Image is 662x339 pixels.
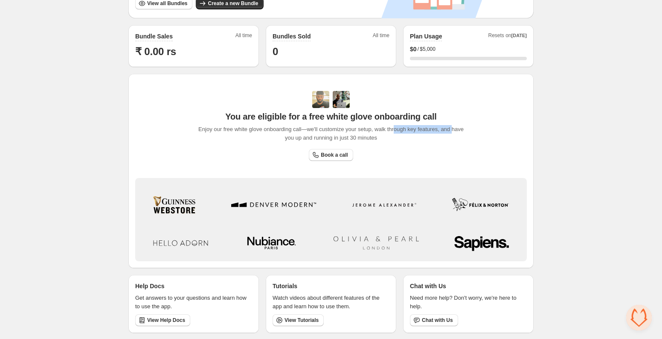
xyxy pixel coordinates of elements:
[285,317,319,324] span: View Tutorials
[410,314,458,326] button: Chat with Us
[273,32,311,41] h2: Bundles Sold
[410,282,446,290] p: Chat with Us
[235,32,252,41] span: All time
[273,314,324,326] a: View Tutorials
[333,91,350,108] img: Prakhar
[410,45,527,53] div: /
[309,149,353,161] a: Book a call
[135,45,252,58] h1: ₹ 0.00 rs
[422,317,453,324] span: Chat with Us
[194,125,468,142] span: Enjoy our free white glove onboarding call—we'll customize your setup, walk through key features,...
[225,111,436,122] span: You are eligible for a free white glove onboarding call
[511,33,527,38] span: [DATE]
[273,45,389,58] h1: 0
[135,32,173,41] h2: Bundle Sales
[321,152,348,158] span: Book a call
[273,294,389,311] p: Watch videos about different features of the app and learn how to use them.
[312,91,329,108] img: Adi
[420,46,436,53] span: $5,000
[410,294,527,311] p: Need more help? Don't worry, we're here to help.
[410,45,417,53] span: $ 0
[488,32,527,41] span: Resets on
[147,317,185,324] span: View Help Docs
[273,282,297,290] p: Tutorials
[626,305,652,330] div: Open chat
[135,314,190,326] a: View Help Docs
[410,32,442,41] h2: Plan Usage
[135,294,252,311] p: Get answers to your questions and learn how to use the app.
[373,32,389,41] span: All time
[135,282,164,290] p: Help Docs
